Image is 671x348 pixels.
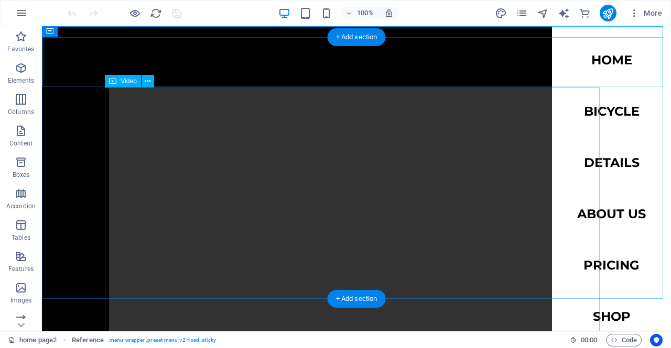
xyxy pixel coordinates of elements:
p: Images [10,296,32,305]
button: navigator [537,7,549,19]
h6: 100% [357,7,374,19]
h6: Session time [570,334,598,346]
button: design [495,7,507,19]
i: Pages (Ctrl+Alt+S) [516,7,528,19]
span: 00 00 [581,334,597,346]
i: AI Writer [558,7,570,19]
button: More [625,5,666,21]
button: Click here to leave preview mode and continue editing [128,7,141,19]
a: Click to cancel selection. Double-click to open Pages [8,334,57,346]
button: reload [149,7,162,19]
i: Design (Ctrl+Alt+Y) [495,7,507,19]
span: More [629,8,662,18]
a: [EMAIL_ADDRESS] [222,284,309,295]
div: + Add section [328,28,386,46]
p: Boxes [13,171,30,179]
i: Commerce [579,7,591,19]
p: Accordion [6,202,36,210]
span: . menu-wrapper .preset-menu-v2-fixed .sticky [108,334,216,346]
p: Content [9,139,33,148]
span: Code [611,334,637,346]
span: Click to select. Double-click to edit [72,334,104,346]
p: Features [8,265,34,273]
span: : [588,336,590,344]
button: publish [600,5,616,21]
button: 100% [341,7,378,19]
span: Video [121,78,136,84]
p: Favorites [7,45,34,53]
i: Reload page [150,7,162,19]
i: On resize automatically adjust zoom level to fit chosen device. [384,8,394,18]
nav: breadcrumb [72,334,216,346]
button: pages [516,7,528,19]
i: Publish [602,7,614,19]
button: text_generator [558,7,570,19]
button: Usercentrics [650,334,663,346]
div: + Add section [328,290,386,308]
button: Code [606,334,642,346]
p: Elements [8,76,35,85]
i: Navigator [537,7,549,19]
p: Columns [8,108,34,116]
p: Tables [12,233,30,242]
button: commerce [579,7,591,19]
